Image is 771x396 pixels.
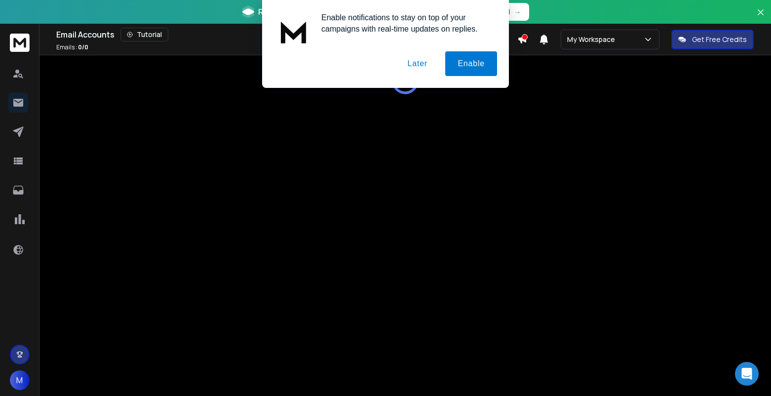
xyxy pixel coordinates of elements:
[735,362,759,386] div: Open Intercom Messenger
[313,12,497,35] div: Enable notifications to stay on top of your campaigns with real-time updates on replies.
[10,370,30,390] button: M
[274,12,313,51] img: notification icon
[445,51,497,76] button: Enable
[395,51,439,76] button: Later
